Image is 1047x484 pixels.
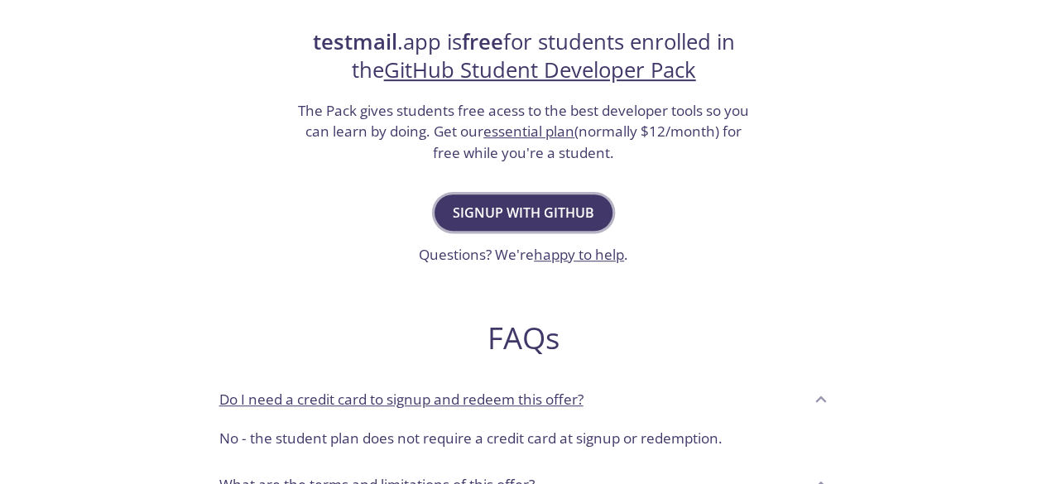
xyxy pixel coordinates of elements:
p: Do I need a credit card to signup and redeem this offer? [219,389,584,410]
div: Do I need a credit card to signup and redeem this offer? [206,421,842,462]
a: essential plan [483,122,574,141]
h3: The Pack gives students free acess to the best developer tools so you can learn by doing. Get our... [296,100,752,164]
div: Do I need a credit card to signup and redeem this offer? [206,376,842,421]
a: GitHub Student Developer Pack [384,55,696,84]
span: Signup with GitHub [453,201,594,224]
p: No - the student plan does not require a credit card at signup or redemption. [219,428,828,449]
button: Signup with GitHub [435,194,612,231]
h2: .app is for students enrolled in the [296,28,752,85]
strong: testmail [313,27,397,56]
h2: FAQs [206,319,842,357]
strong: free [462,27,503,56]
a: happy to help [534,245,624,264]
h3: Questions? We're . [419,244,628,266]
